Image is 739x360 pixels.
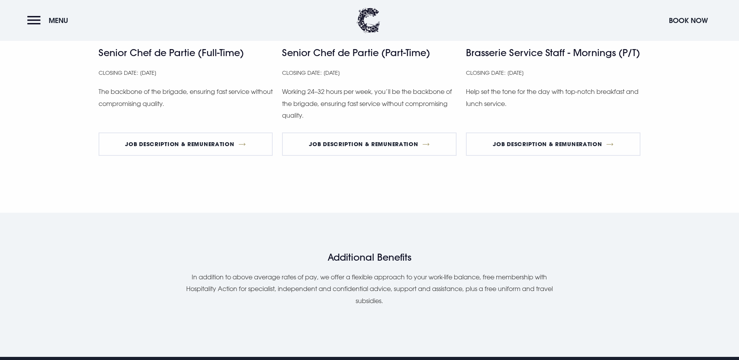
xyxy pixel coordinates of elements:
h4: Additional Benefits [144,252,594,263]
p: Closing Date: [DATE] [99,68,273,78]
h4: Senior Chef de Partie (Part-Time) [282,46,457,60]
p: Help set the tone for the day with top-notch breakfast and lunch service. [466,86,640,109]
a: Job Description & Remuneration [282,132,457,156]
a: Job Description & Remuneration [466,132,640,156]
p: Closing Date: [DATE] [466,68,640,78]
p: Working 24–32 hours per week, you’ll be the backbone of the brigade, ensuring fast service withou... [282,86,457,121]
button: Menu [27,12,72,29]
a: Job Description & Remuneration [99,132,273,156]
h4: Brasserie Service Staff - Mornings (P/T) [466,46,640,60]
h4: Senior Chef de Partie (Full-Time) [99,46,273,60]
span: Menu [49,16,68,25]
p: Closing Date: [DATE] [282,68,457,78]
p: In addition to above average rates of pay, we offer a flexible approach to your work-life balance... [184,271,555,307]
p: The backbone of the brigade, ensuring fast service without compromising quality. [99,86,273,109]
img: Clandeboye Lodge [357,8,380,33]
button: Book Now [665,12,712,29]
